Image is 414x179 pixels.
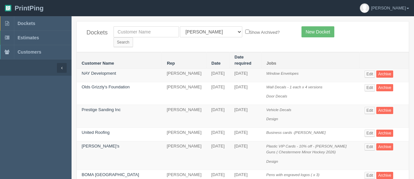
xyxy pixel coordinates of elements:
[162,127,207,141] td: [PERSON_NAME]
[211,61,220,66] a: Date
[207,127,230,141] td: [DATE]
[207,69,230,82] td: [DATE]
[5,5,11,11] img: logo-3e63b451c926e2ac314895c53de4908e5d424f24456219fb08d385ab2e579770.png
[266,173,320,177] i: Pens with engraved logos ( x 3)
[365,107,375,114] a: Edit
[207,82,230,105] td: [DATE]
[365,143,375,150] a: Edit
[114,26,179,37] input: Customer Name
[82,144,119,148] a: [PERSON_NAME]'s
[87,30,104,36] h4: Dockets
[82,107,121,112] a: Prestige Sanding Inc
[365,84,375,91] a: Edit
[365,172,375,179] a: Edit
[261,52,360,69] th: Jobs
[82,84,130,89] a: Olds Grizzly's Foundation
[230,82,261,105] td: [DATE]
[266,94,287,98] i: Door Decals
[82,130,110,135] a: United Roofing
[167,61,175,66] a: Rep
[376,143,393,150] a: Archive
[365,130,375,137] a: Edit
[234,55,251,66] a: Date required
[82,71,116,76] a: NAY Development
[230,141,261,170] td: [DATE]
[230,105,261,127] td: [DATE]
[162,69,207,82] td: [PERSON_NAME]
[365,70,375,78] a: Edit
[266,108,291,112] i: Vehicle Decals
[266,159,278,163] i: Design
[18,49,41,55] span: Customers
[230,127,261,141] td: [DATE]
[266,71,299,75] i: Window Envelopes
[376,84,393,91] a: Archive
[360,4,369,13] img: avatar_default-7531ab5dedf162e01f1e0bb0964e6a185e93c5c22dfe317fb01d7f8cd2b1632c.jpg
[82,172,139,177] a: BOMA [GEOGRAPHIC_DATA]
[207,105,230,127] td: [DATE]
[82,61,114,66] a: Customer Name
[301,26,334,37] a: New Docket
[230,69,261,82] td: [DATE]
[207,141,230,170] td: [DATE]
[162,141,207,170] td: [PERSON_NAME]
[162,105,207,127] td: [PERSON_NAME]
[266,130,326,134] i: Business cards -[PERSON_NAME]
[376,70,393,78] a: Archive
[266,117,278,121] i: Design
[266,85,323,89] i: Wall Decals - 1 each x 4 versions
[376,130,393,137] a: Archive
[245,30,249,34] input: Show Archived?
[376,107,393,114] a: Archive
[162,82,207,105] td: [PERSON_NAME]
[266,144,347,154] i: Plastic VIP Cards - 10% off - [PERSON_NAME] Guns ( Chestermere Minor Hockey 2026)
[18,35,39,40] span: Estimates
[376,172,393,179] a: Archive
[114,37,133,47] input: Search
[245,28,280,36] label: Show Archived?
[18,21,35,26] span: Dockets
